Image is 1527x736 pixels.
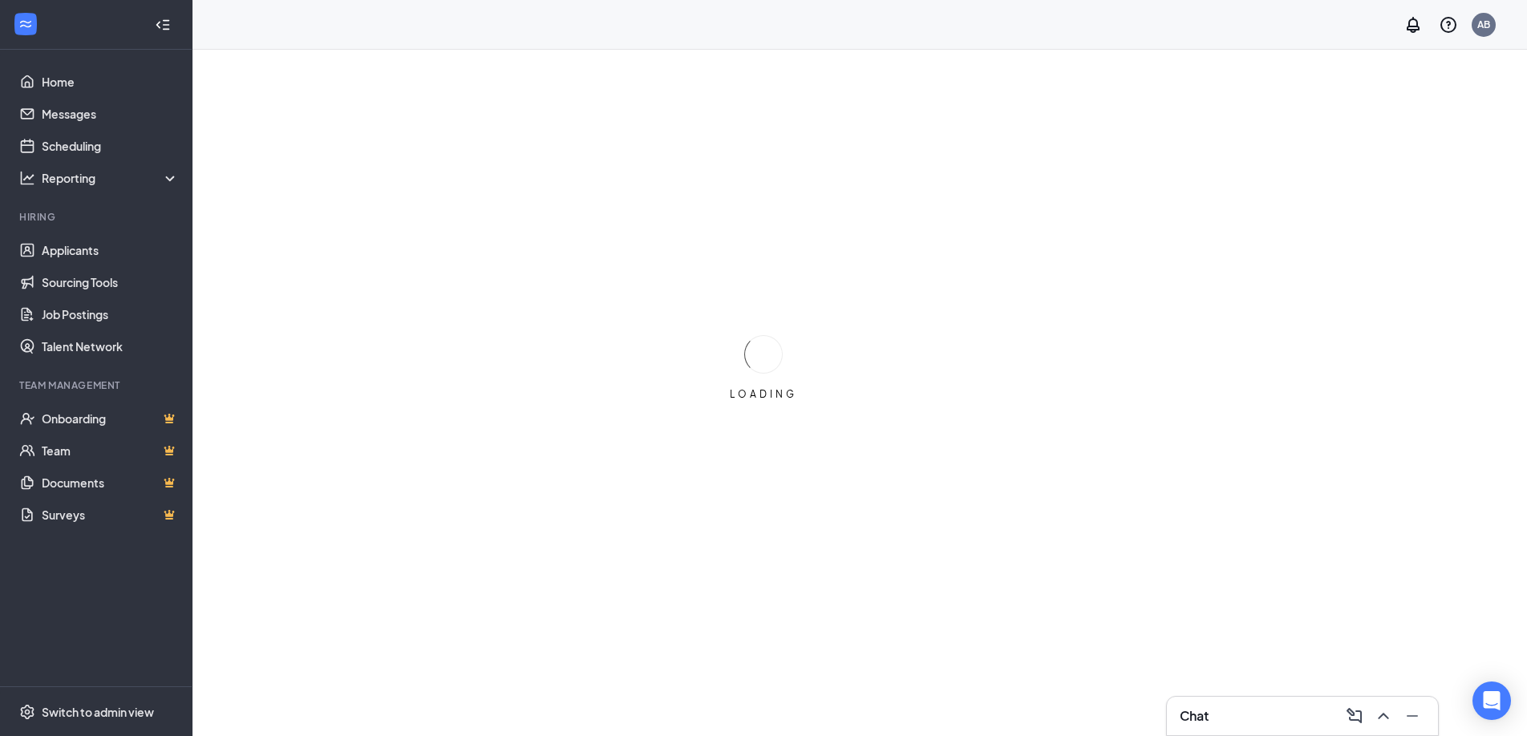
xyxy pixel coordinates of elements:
svg: Minimize [1403,706,1422,726]
button: ChevronUp [1371,703,1396,729]
a: DocumentsCrown [42,467,179,499]
svg: Analysis [19,170,35,186]
a: Scheduling [42,130,179,162]
svg: Collapse [155,17,171,33]
a: Home [42,66,179,98]
svg: ComposeMessage [1345,706,1364,726]
svg: Settings [19,704,35,720]
button: Minimize [1399,703,1425,729]
a: Sourcing Tools [42,266,179,298]
a: TeamCrown [42,435,179,467]
a: OnboardingCrown [42,402,179,435]
a: Talent Network [42,330,179,362]
a: Job Postings [42,298,179,330]
h3: Chat [1180,707,1209,725]
div: AB [1477,18,1490,31]
a: Applicants [42,234,179,266]
a: Messages [42,98,179,130]
svg: ChevronUp [1374,706,1393,726]
svg: QuestionInfo [1439,15,1458,34]
button: ComposeMessage [1342,703,1367,729]
div: Open Intercom Messenger [1472,681,1511,720]
div: LOADING [723,387,804,401]
div: Switch to admin view [42,704,154,720]
div: Team Management [19,378,176,392]
svg: Notifications [1403,15,1423,34]
div: Reporting [42,170,180,186]
div: Hiring [19,210,176,224]
svg: WorkstreamLogo [18,16,34,32]
a: SurveysCrown [42,499,179,531]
